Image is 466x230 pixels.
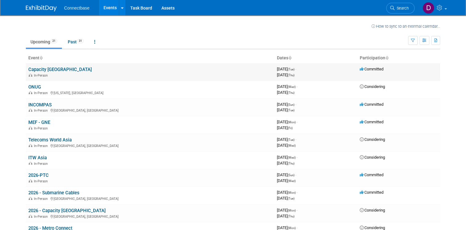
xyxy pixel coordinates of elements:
span: (Thu) [288,73,294,77]
span: Committed [360,120,383,124]
span: - [295,67,296,71]
span: (Tue) [288,68,294,71]
span: - [297,225,298,230]
span: - [295,137,296,142]
a: Upcoming21 [26,36,62,48]
span: In-Person [34,162,50,166]
a: Search [386,3,415,14]
span: (Wed) [288,156,296,159]
div: [GEOGRAPHIC_DATA], [GEOGRAPHIC_DATA] [28,214,272,219]
a: 2026 - Capacity [GEOGRAPHIC_DATA] [28,208,106,213]
a: Sort by Event Name [39,55,43,60]
a: ONUG [28,84,41,90]
span: (Tue) [288,109,294,112]
span: - [297,84,298,89]
img: In-Person Event [29,197,32,200]
span: (Mon) [288,209,296,212]
span: (Wed) [288,144,296,147]
span: [DATE] [277,155,298,160]
span: - [297,208,298,212]
span: [DATE] [277,120,298,124]
span: (Tue) [288,138,294,141]
th: Event [26,53,274,63]
img: In-Person Event [29,109,32,112]
span: (Thu) [288,91,294,94]
a: 2026-PTC [28,172,49,178]
span: - [297,155,298,160]
span: (Sun) [288,173,294,177]
img: In-Person Event [29,73,32,77]
img: In-Person Event [29,126,32,129]
a: INCOMPAS [28,102,52,108]
a: 2026 - Submarine Cables [28,190,79,196]
span: [DATE] [277,178,296,183]
span: (Thu) [288,215,294,218]
span: Connectbase [64,6,90,10]
span: [DATE] [277,225,298,230]
a: Sort by Participation Type [385,55,388,60]
span: (Tue) [288,197,294,200]
img: In-Person Event [29,91,32,94]
a: Capacity [GEOGRAPHIC_DATA] [28,67,92,72]
div: [US_STATE], [GEOGRAPHIC_DATA] [28,90,272,95]
th: Dates [274,53,357,63]
span: Considering [360,155,385,160]
span: (Wed) [288,179,296,183]
span: In-Person [34,144,50,148]
a: Telecoms World Asia [28,137,72,143]
img: In-Person Event [29,162,32,165]
span: (Mon) [288,226,296,230]
span: (Thu) [288,162,294,165]
span: In-Person [34,73,50,77]
img: ExhibitDay [26,5,57,11]
span: Committed [360,102,383,107]
th: Participation [357,53,440,63]
span: 21 [51,39,57,43]
img: Daniel Suarez [423,2,434,14]
span: [DATE] [277,108,294,112]
span: In-Person [34,126,50,130]
span: [DATE] [277,73,294,77]
span: In-Person [34,179,50,183]
span: Considering [360,225,385,230]
a: How to sync to an external calendar... [371,24,440,29]
span: Considering [360,84,385,89]
span: Committed [360,67,383,71]
div: [GEOGRAPHIC_DATA], [GEOGRAPHIC_DATA] [28,143,272,148]
span: (Sun) [288,103,294,106]
span: [DATE] [277,67,296,71]
img: In-Person Event [29,179,32,182]
span: Search [395,6,409,10]
img: In-Person Event [29,144,32,147]
span: Considering [360,137,385,142]
div: [GEOGRAPHIC_DATA], [GEOGRAPHIC_DATA] [28,108,272,113]
div: [GEOGRAPHIC_DATA], [GEOGRAPHIC_DATA] [28,196,272,201]
span: Committed [360,172,383,177]
span: Considering [360,208,385,212]
span: In-Person [34,91,50,95]
span: [DATE] [277,190,298,195]
span: 31 [77,39,84,43]
span: [DATE] [277,161,294,165]
span: In-Person [34,197,50,201]
span: [DATE] [277,143,296,148]
span: [DATE] [277,84,298,89]
span: [DATE] [277,90,294,95]
span: [DATE] [277,214,294,218]
span: (Mon) [288,191,296,194]
a: MEF - GNE [28,120,50,125]
a: Past31 [63,36,88,48]
a: ITW Asia [28,155,47,161]
img: In-Person Event [29,215,32,218]
span: (Mon) [288,121,296,124]
span: [DATE] [277,196,294,200]
span: [DATE] [277,172,296,177]
a: Sort by Start Date [288,55,291,60]
span: - [295,172,296,177]
span: [DATE] [277,125,293,130]
span: - [297,190,298,195]
span: Committed [360,190,383,195]
span: - [295,102,296,107]
span: - [297,120,298,124]
span: (Wed) [288,85,296,89]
